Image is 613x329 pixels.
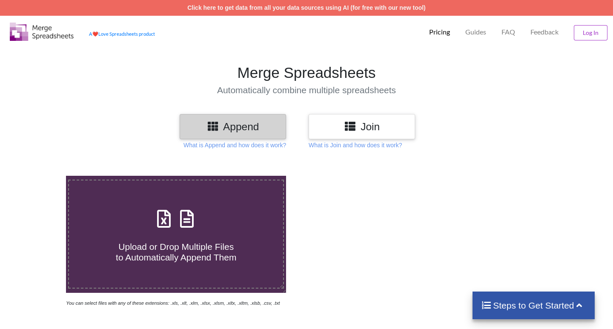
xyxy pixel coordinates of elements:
p: What is Join and how does it work? [309,141,402,149]
i: You can select files with any of these extensions: .xls, .xlt, .xlm, .xlsx, .xlsm, .xltx, .xltm, ... [66,300,280,306]
a: AheartLove Spreadsheets product [89,31,155,37]
span: Feedback [530,29,559,35]
h3: Join [315,120,409,133]
p: Pricing [429,28,450,37]
h3: Append [186,120,280,133]
p: What is Append and how does it work? [183,141,286,149]
img: Logo.png [10,23,74,41]
button: Log In [574,25,607,40]
a: Click here to get data from all your data sources using AI (for free with our new tool) [187,4,426,11]
span: Upload or Drop Multiple Files to Automatically Append Them [116,242,236,262]
h4: Steps to Get Started [481,300,586,311]
span: heart [92,31,98,37]
p: Guides [465,28,486,37]
p: FAQ [501,28,515,37]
